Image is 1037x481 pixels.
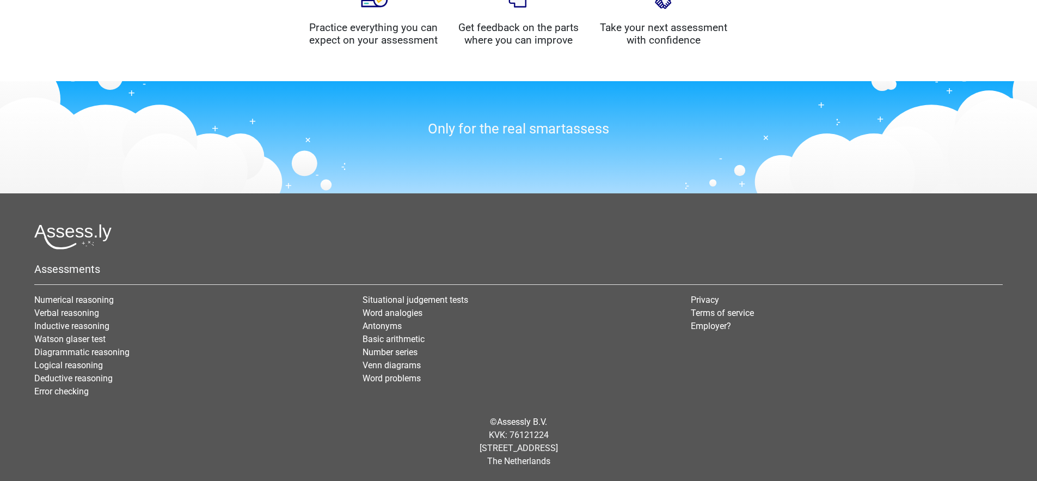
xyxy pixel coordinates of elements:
a: Inductive reasoning [34,321,109,331]
h4: Practice everything you can expect on your assessment [309,21,438,46]
a: Assessly B.V. [497,417,547,427]
a: Terms of service [691,308,754,318]
a: Antonyms [363,321,402,331]
a: Venn diagrams [363,360,421,370]
img: Assessly logo [34,224,112,249]
a: Word analogies [363,308,422,318]
a: Privacy [691,295,719,305]
h4: Take your next assessment with confidence [599,21,728,46]
a: Logical reasoning [34,360,103,370]
a: Situational judgement tests [363,295,468,305]
a: Error checking [34,386,89,397]
h3: Only for the real smartassess [309,120,728,137]
a: Basic arithmetic [363,334,425,344]
h4: Get feedback on the parts where you can improve [454,21,583,46]
a: Watson glaser test [34,334,106,344]
div: © KVK: 76121224 [STREET_ADDRESS] The Netherlands [26,407,1011,477]
a: Number series [363,347,418,357]
a: Verbal reasoning [34,308,99,318]
a: Deductive reasoning [34,373,113,383]
a: Word problems [363,373,421,383]
a: Diagrammatic reasoning [34,347,130,357]
h5: Assessments [34,263,1003,276]
a: Numerical reasoning [34,295,114,305]
a: Employer? [691,321,731,331]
